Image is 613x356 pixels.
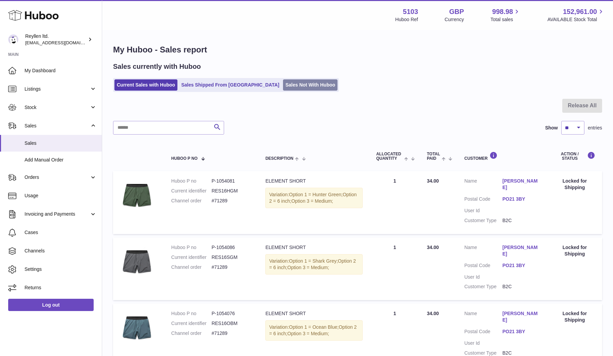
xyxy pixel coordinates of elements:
span: Sales [25,140,97,146]
img: reyllen@reyllen.com [8,34,18,45]
img: 51031754464879.jpg [120,310,154,344]
label: Show [545,125,558,131]
a: PO21 3BY [502,196,540,202]
h2: Sales currently with Huboo [113,62,201,71]
dd: P-1054076 [211,310,252,317]
dd: RES16SGM [211,254,252,261]
dt: Channel order [171,264,211,270]
dt: Postal Code [464,262,502,270]
dt: Name [464,310,502,325]
span: Option 3 = Medium; [287,265,329,270]
span: Listings [25,86,90,92]
div: ELEMENT SHORT [265,178,362,184]
dt: Postal Code [464,328,502,337]
a: [PERSON_NAME] [502,178,540,191]
dd: #71289 [211,330,252,337]
dt: Current identifier [171,188,211,194]
span: My Dashboard [25,67,97,74]
span: 34.00 [427,311,439,316]
span: Usage [25,192,97,199]
span: Description [265,156,293,161]
dd: RES16HGM [211,188,252,194]
span: Total sales [490,16,521,23]
dt: User Id [464,274,502,280]
span: Channels [25,248,97,254]
span: Stock [25,104,90,111]
dd: RES16OBM [211,320,252,327]
dt: User Id [464,207,502,214]
span: Sales [25,123,90,129]
td: 1 [370,237,420,300]
span: Returns [25,284,97,291]
strong: 5103 [403,7,418,16]
dd: B2C [502,283,540,290]
span: 998.98 [492,7,513,16]
dt: Huboo P no [171,244,211,251]
div: ELEMENT SHORT [265,310,362,317]
dt: Postal Code [464,196,502,204]
dd: P-1054086 [211,244,252,251]
td: 1 [370,171,420,234]
a: [PERSON_NAME] [502,244,540,257]
div: Locked for Shipping [554,310,595,323]
span: ALLOCATED Quantity [376,152,403,161]
span: Option 1 = Hunter Green; [289,192,343,197]
a: Log out [8,299,94,311]
dt: Channel order [171,330,211,337]
span: [EMAIL_ADDRESS][DOMAIN_NAME] [25,40,100,45]
span: Huboo P no [171,156,198,161]
div: Locked for Shipping [554,178,595,191]
span: Settings [25,266,97,273]
span: Option 1 = Ocean Blue; [289,324,339,330]
dd: P-1054081 [211,178,252,184]
dt: Current identifier [171,320,211,327]
a: [PERSON_NAME] [502,310,540,323]
dt: Customer Type [464,283,502,290]
span: Option 1 = Shark Grey; [289,258,338,264]
img: 51031754464807.jpg [120,178,154,212]
a: PO21 3BY [502,328,540,335]
dd: B2C [502,217,540,224]
span: Option 3 = Medium; [291,198,333,204]
div: Reyllen ltd. [25,33,87,46]
span: Invoicing and Payments [25,211,90,217]
dd: #71289 [211,198,252,204]
a: 998.98 Total sales [490,7,521,23]
dd: #71289 [211,264,252,270]
span: Cases [25,229,97,236]
span: Add Manual Order [25,157,97,163]
div: ELEMENT SHORT [265,244,362,251]
a: Current Sales with Huboo [114,79,177,91]
div: Huboo Ref [395,16,418,23]
span: Total paid [427,152,440,161]
a: PO21 3BY [502,262,540,269]
strong: GBP [449,7,464,16]
h1: My Huboo - Sales report [113,44,602,55]
a: Sales Shipped From [GEOGRAPHIC_DATA] [179,79,282,91]
dt: Channel order [171,198,211,204]
div: Action / Status [554,152,595,161]
span: AVAILABLE Stock Total [547,16,605,23]
span: Option 3 = Medium; [287,331,329,336]
div: Currency [445,16,464,23]
span: entries [588,125,602,131]
span: 152,961.00 [563,7,597,16]
a: Sales Not With Huboo [283,79,337,91]
a: 152,961.00 AVAILABLE Stock Total [547,7,605,23]
img: 51031754464726.jpg [120,244,154,278]
dt: Current identifier [171,254,211,261]
dt: Customer Type [464,217,502,224]
dt: Name [464,244,502,259]
dt: Huboo P no [171,310,211,317]
dt: Name [464,178,502,192]
dt: Huboo P no [171,178,211,184]
span: 34.00 [427,178,439,184]
div: Variation: [265,254,362,275]
dt: User Id [464,340,502,346]
div: Customer [464,152,540,161]
span: Option 2 = 6 inch; [269,258,356,270]
div: Variation: [265,320,362,341]
span: 34.00 [427,245,439,250]
div: Locked for Shipping [554,244,595,257]
span: Orders [25,174,90,181]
